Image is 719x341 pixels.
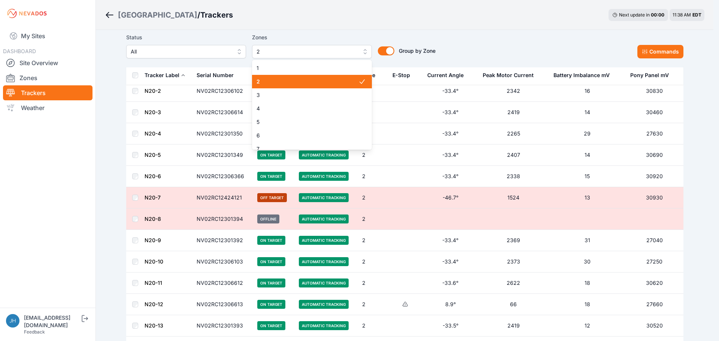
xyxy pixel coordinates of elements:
[257,105,358,112] span: 4
[257,132,358,139] span: 6
[252,60,372,150] div: 2
[257,78,358,85] span: 2
[252,45,372,58] button: 2
[257,91,358,99] span: 3
[257,118,358,126] span: 5
[257,47,357,56] span: 2
[257,64,358,72] span: 1
[257,145,358,153] span: 7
